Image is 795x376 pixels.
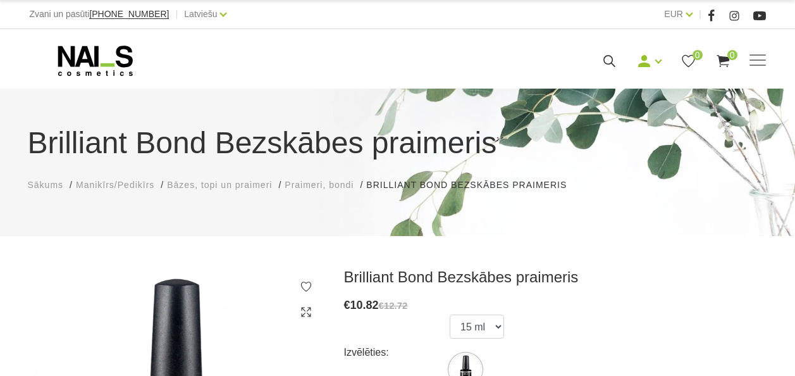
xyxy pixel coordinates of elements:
[184,6,217,22] a: Latviešu
[681,53,696,69] a: 0
[693,50,703,60] span: 0
[715,53,731,69] a: 0
[664,6,683,22] a: EUR
[167,180,272,190] span: Bāzes, topi un praimeri
[89,9,169,19] a: [PHONE_NUMBER]
[285,180,354,190] span: Praimeri, bondi
[76,179,154,192] a: Manikīrs/Pedikīrs
[344,268,768,287] h3: Brilliant Bond Bezskābes praimeris
[366,179,579,192] li: Brilliant Bond Bezskābes praimeris
[175,6,178,22] span: |
[28,179,64,192] a: Sākums
[699,6,701,22] span: |
[76,180,154,190] span: Manikīrs/Pedikīrs
[29,6,169,22] div: Zvani un pasūti
[285,179,354,192] a: Praimeri, bondi
[350,299,379,311] span: 10.82
[379,300,408,311] s: €12.72
[727,50,737,60] span: 0
[28,120,768,166] h1: Brilliant Bond Bezskābes praimeris
[167,179,272,192] a: Bāzes, topi un praimeri
[28,180,64,190] span: Sākums
[344,342,450,363] div: Izvēlēties:
[344,299,350,311] span: €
